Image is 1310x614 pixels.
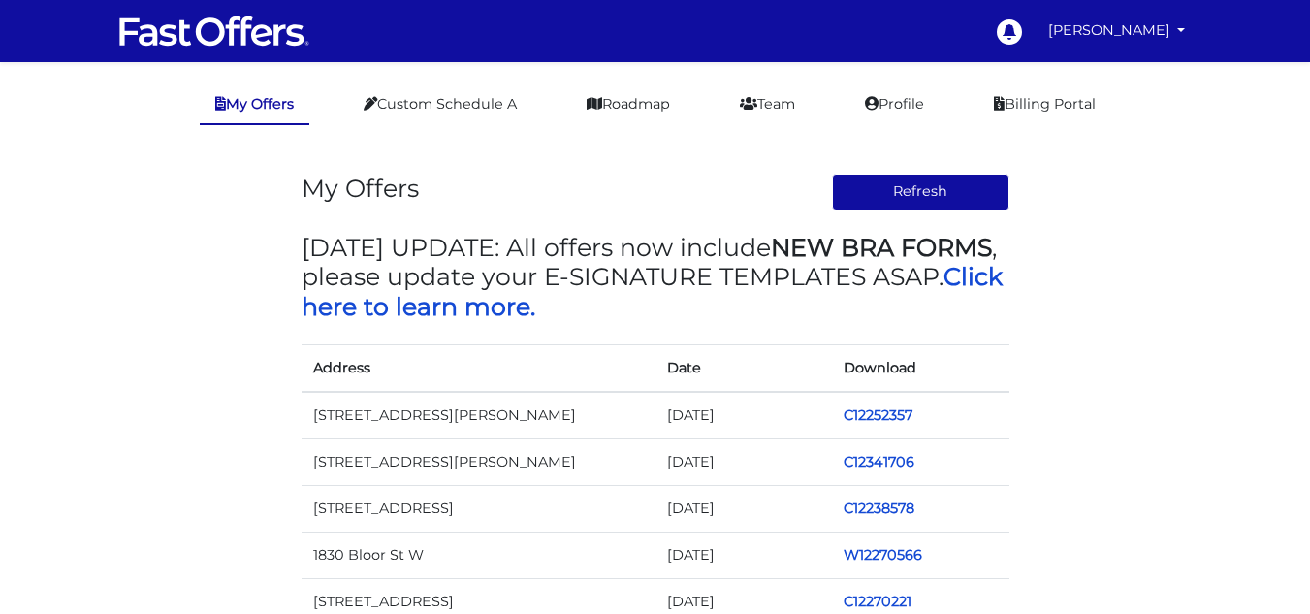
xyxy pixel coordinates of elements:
td: 1830 Bloor St W [302,532,655,578]
button: Refresh [832,174,1009,210]
strong: NEW BRA FORMS [771,233,992,262]
a: My Offers [200,85,309,125]
a: Profile [849,85,940,123]
th: Download [832,344,1009,392]
td: [DATE] [655,532,833,578]
td: [DATE] [655,438,833,485]
a: Click here to learn more. [302,262,1003,320]
th: Date [655,344,833,392]
th: Address [302,344,655,392]
td: [STREET_ADDRESS] [302,485,655,532]
a: [PERSON_NAME] [1040,12,1194,49]
a: C12252357 [844,406,912,424]
a: C12238578 [844,500,914,517]
td: [STREET_ADDRESS][PERSON_NAME] [302,438,655,485]
a: Team [724,85,811,123]
td: [DATE] [655,392,833,439]
a: Roadmap [571,85,686,123]
h3: [DATE] UPDATE: All offers now include , please update your E-SIGNATURE TEMPLATES ASAP. [302,233,1009,321]
a: W12270566 [844,546,922,564]
td: [DATE] [655,485,833,532]
td: [STREET_ADDRESS][PERSON_NAME] [302,392,655,439]
a: Custom Schedule A [348,85,532,123]
h3: My Offers [302,174,419,203]
a: C12270221 [844,593,911,610]
a: C12341706 [844,453,914,470]
a: Billing Portal [978,85,1111,123]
